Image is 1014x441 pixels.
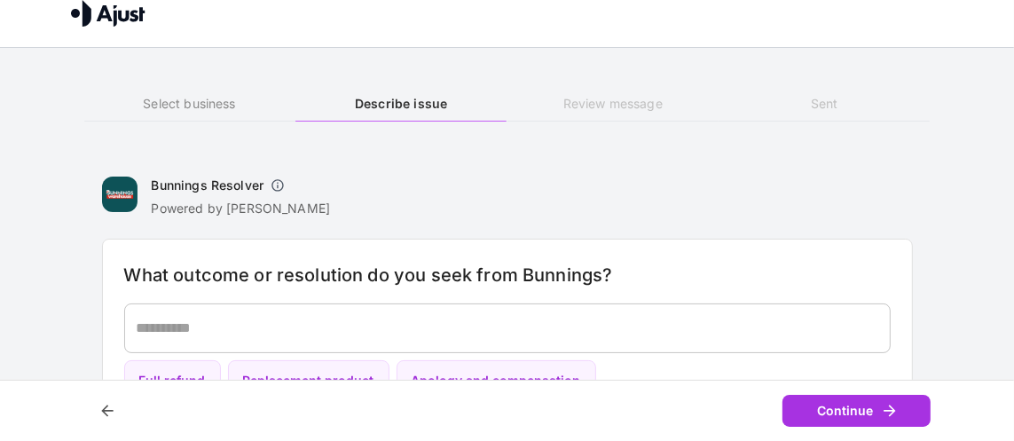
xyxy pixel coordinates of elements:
[719,94,930,114] h6: Sent
[397,360,596,402] button: Apology and compensation
[124,261,891,289] h6: What outcome or resolution do you seek from Bunnings?
[152,177,264,194] h6: Bunnings Resolver
[295,94,507,114] h6: Describe issue
[228,360,389,402] button: Replacement product
[782,395,931,428] button: Continue
[102,177,138,212] img: Bunnings
[124,360,221,402] button: Full refund
[152,200,331,217] p: Powered by [PERSON_NAME]
[507,94,719,114] h6: Review message
[84,94,295,114] h6: Select business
